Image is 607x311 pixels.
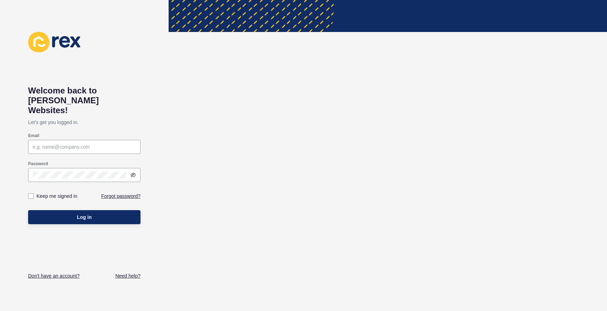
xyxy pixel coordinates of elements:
label: Keep me signed in [37,193,77,200]
input: e.g. name@company.com [33,143,136,150]
h1: Welcome back to [PERSON_NAME] Websites! [28,86,141,115]
label: Email [28,133,39,138]
a: Need help? [115,272,141,279]
p: Let's get you logged in. [28,115,141,129]
a: Don't have an account? [28,272,80,279]
a: Forgot password? [101,193,141,200]
label: Password [28,161,48,167]
button: Log in [28,210,141,224]
span: Log in [77,214,92,221]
